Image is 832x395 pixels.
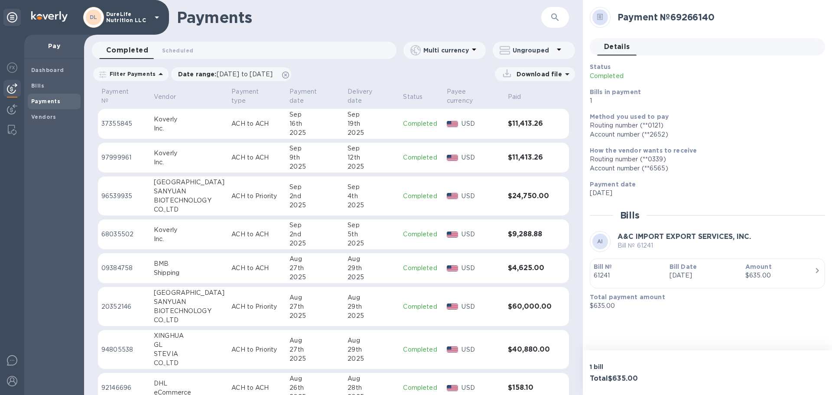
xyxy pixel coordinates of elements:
div: 9th [289,153,341,162]
div: Koverly [154,149,224,158]
p: ACH to Priority [231,192,283,201]
img: USD [447,385,458,391]
p: Payment № [101,87,136,105]
p: 1 bill [590,362,704,371]
p: Download file [513,70,562,78]
img: Logo [31,11,68,22]
b: Status [590,63,611,70]
div: 2025 [348,162,396,171]
div: Date range:[DATE] to [DATE] [171,67,291,81]
b: Payments [31,98,60,104]
h3: $11,413.26 [508,120,552,128]
div: Sep [348,110,396,119]
span: Vendor [154,92,187,101]
b: Bill № [594,263,612,270]
img: USD [447,193,458,199]
p: ACH to ACH [231,264,283,273]
div: 28th [348,383,396,392]
p: USD [461,153,500,162]
p: Completed [403,192,439,201]
b: Payment date [590,181,636,188]
span: Details [604,41,630,53]
div: 2025 [289,162,341,171]
div: 2nd [289,230,341,239]
b: Bills in payment [590,88,641,95]
span: Status [403,92,434,101]
p: USD [461,264,500,273]
p: 37355845 [101,119,147,128]
b: Bills [31,82,44,89]
h3: Total $635.00 [590,375,704,383]
div: 5th [348,230,396,239]
p: ACH to Priority [231,345,283,354]
div: 29th [348,345,396,354]
div: 16th [289,119,341,128]
div: Sep [348,144,396,153]
div: 29th [348,264,396,273]
p: [DATE] [590,189,818,198]
div: BIOTECHNOLOGY [154,307,224,316]
p: ACH to ACH [231,153,283,162]
b: DL [90,14,97,20]
div: Sep [289,221,341,230]
p: Paid [508,92,521,101]
p: Bill № 61241 [617,241,751,250]
p: ACH to ACH [231,230,283,239]
p: 96539935 [101,192,147,201]
div: 26th [289,383,341,392]
span: Paid [508,92,533,101]
div: 27th [289,302,341,311]
h3: $60,000.00 [508,303,552,311]
div: [GEOGRAPHIC_DATA] [154,178,224,187]
p: Completed [403,230,439,239]
p: Filter Payments [106,70,156,78]
div: SANYUAN [154,187,224,196]
p: Ungrouped [513,46,554,55]
div: GL [154,340,224,349]
h2: Payment № 69266140 [617,12,818,23]
h2: Bills [620,210,640,221]
div: 2025 [289,239,341,248]
b: AI [597,238,603,245]
div: Account number (**6565) [590,164,818,173]
p: Payment type [231,87,271,105]
img: USD [447,121,458,127]
p: 20352146 [101,302,147,311]
p: USD [461,302,500,311]
div: 27th [289,264,341,273]
div: Aug [289,374,341,383]
div: XINGHUA [154,331,224,340]
div: 2025 [348,239,396,248]
p: Completed [403,302,439,311]
h3: $4,625.00 [508,264,552,272]
img: USD [447,265,458,271]
div: 29th [348,302,396,311]
div: 12th [348,153,396,162]
p: Completed [403,119,439,128]
div: Koverly [154,115,224,124]
p: Completed [403,345,439,354]
b: Vendors [31,114,56,120]
p: USD [461,383,500,392]
div: 2025 [289,311,341,320]
p: USD [461,119,500,128]
div: Sep [289,144,341,153]
div: 19th [348,119,396,128]
span: Payee currency [447,87,501,105]
p: DureLife Nutrition LLC [106,11,149,23]
span: Scheduled [162,46,193,55]
div: CO.,LTD [154,205,224,214]
button: Bill №61241Bill Date[DATE]Amount$635.00 [590,258,825,288]
p: 09384758 [101,264,147,273]
h1: Payments [177,8,541,26]
p: 68035502 [101,230,147,239]
div: [GEOGRAPHIC_DATA] [154,288,224,297]
iframe: Chat Widget [638,46,832,395]
h3: $40,880.00 [508,346,552,354]
div: Aug [289,293,341,302]
p: 61241 [594,271,663,280]
p: Date range : [178,70,277,78]
div: Account number (**2652) [590,130,818,139]
div: Aug [289,255,341,264]
img: USD [447,346,458,353]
